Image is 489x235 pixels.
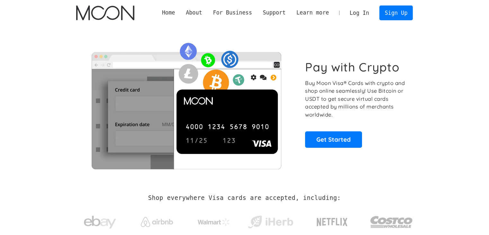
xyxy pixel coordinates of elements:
div: Learn more [296,9,329,17]
div: About [186,9,202,17]
div: Support [263,9,285,17]
a: Sign Up [379,5,413,20]
p: Buy Moon Visa® Cards with crypto and shop online seamlessly! Use Bitcoin or USDT to get secure vi... [305,79,406,119]
div: For Business [213,9,252,17]
a: iHerb [247,207,294,234]
div: Support [258,9,291,17]
div: Learn more [291,9,334,17]
img: Costco [370,210,413,234]
img: Moon Logo [76,5,134,20]
div: For Business [208,9,258,17]
h1: Pay with Crypto [305,60,400,74]
a: Airbnb [133,211,181,230]
img: iHerb [247,214,294,230]
a: Home [157,9,180,17]
img: Netflix [316,214,348,230]
h2: Shop everywhere Visa cards are accepted, including: [148,194,341,202]
a: home [76,5,134,20]
img: Walmart [198,218,230,226]
img: Moon Cards let you spend your crypto anywhere Visa is accepted. [76,38,296,169]
div: About [180,9,207,17]
a: Netflix [303,208,361,233]
a: Get Started [305,131,362,147]
a: Walmart [190,212,238,229]
a: Log In [344,6,375,20]
img: ebay [84,212,116,232]
img: Airbnb [141,217,173,227]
